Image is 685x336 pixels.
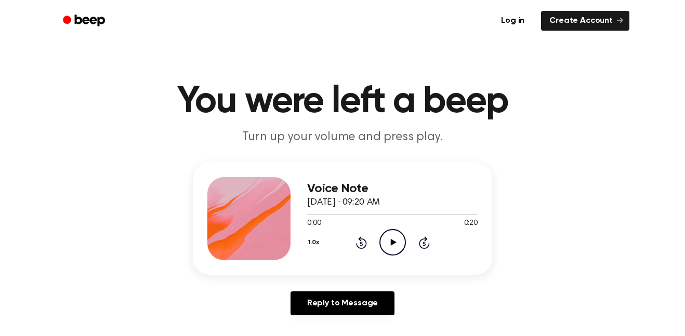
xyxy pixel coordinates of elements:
p: Turn up your volume and press play. [143,129,542,146]
span: [DATE] · 09:20 AM [307,198,380,207]
h3: Voice Note [307,182,478,196]
a: Create Account [541,11,629,31]
span: 0:20 [464,218,478,229]
a: Beep [56,11,114,31]
a: Log in [491,9,535,33]
a: Reply to Message [291,291,394,315]
span: 0:00 [307,218,321,229]
h1: You were left a beep [76,83,609,120]
button: 1.0x [307,234,323,251]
